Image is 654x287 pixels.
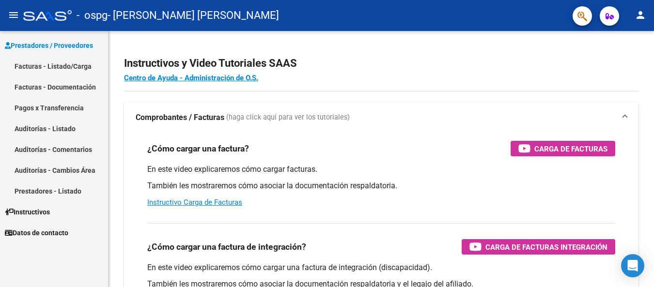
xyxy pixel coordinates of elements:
[8,9,19,21] mat-icon: menu
[5,40,93,51] span: Prestadores / Proveedores
[147,262,615,273] p: En este video explicaremos cómo cargar una factura de integración (discapacidad).
[136,112,224,123] strong: Comprobantes / Facturas
[147,198,242,207] a: Instructivo Carga de Facturas
[147,181,615,191] p: También les mostraremos cómo asociar la documentación respaldatoria.
[124,102,638,133] mat-expansion-panel-header: Comprobantes / Facturas (haga click aquí para ver los tutoriales)
[511,141,615,156] button: Carga de Facturas
[77,5,108,26] span: - ospg
[534,143,607,155] span: Carga de Facturas
[5,227,68,238] span: Datos de contacto
[147,164,615,175] p: En este video explicaremos cómo cargar facturas.
[635,9,646,21] mat-icon: person
[147,142,249,155] h3: ¿Cómo cargar una factura?
[485,241,607,253] span: Carga de Facturas Integración
[5,207,50,217] span: Instructivos
[621,254,644,277] div: Open Intercom Messenger
[147,240,306,254] h3: ¿Cómo cargar una factura de integración?
[124,54,638,73] h2: Instructivos y Video Tutoriales SAAS
[462,239,615,255] button: Carga de Facturas Integración
[124,74,258,82] a: Centro de Ayuda - Administración de O.S.
[108,5,279,26] span: - [PERSON_NAME] [PERSON_NAME]
[226,112,350,123] span: (haga click aquí para ver los tutoriales)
